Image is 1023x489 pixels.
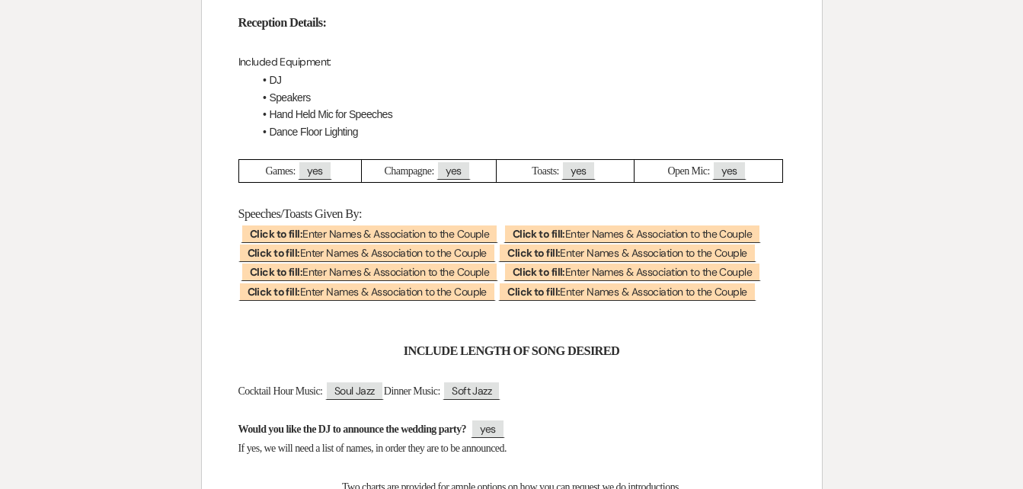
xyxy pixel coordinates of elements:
[238,206,362,221] span: Speeches/Toasts Given By:
[248,285,300,299] b: Click to fill:
[507,285,560,299] b: Click to fill:
[712,161,746,180] span: yes
[250,227,302,241] b: Click to fill:
[384,385,440,397] span: Dinner Music:
[404,344,619,358] strong: INCLUDE LENGTH OF SONG DESIRED
[498,282,756,301] span: Enter Names & Association to the Couple
[254,123,785,140] li: Dance Floor Lighting
[238,15,327,30] strong: Reception Details:
[436,161,470,180] span: yes
[471,419,504,438] span: yes
[325,381,384,400] span: Soul Jazz
[507,246,560,260] b: Click to fill:
[238,53,785,72] p: Included Equipment:
[532,165,559,177] span: Toasts:
[248,246,300,260] b: Click to fill:
[238,423,467,435] strong: Would you like the DJ to announce the wedding party?
[443,381,500,400] span: Soft Jazz
[668,165,710,177] span: Open Mic:
[238,282,496,301] span: Enter Names & Association to the Couple
[385,165,434,177] span: Champagne:
[238,243,496,262] span: Enter Names & Association to the Couple
[250,265,302,279] b: Click to fill:
[498,243,756,262] span: Enter Names & Association to the Couple
[254,89,785,106] li: Speakers
[254,106,785,123] li: Hand Held Mic for Speeches
[513,227,565,241] b: Click to fill:
[513,265,565,279] b: Click to fill:
[241,262,498,281] span: Enter Names & Association to the Couple
[298,161,331,180] span: yes
[504,262,761,281] span: Enter Names & Association to the Couple
[265,165,295,177] span: Games:
[561,161,595,180] span: yes
[241,224,498,243] span: Enter Names & Association to the Couple
[238,385,323,397] span: Cocktail Hour Music:
[238,443,507,454] span: If yes, we will need a list of names, in order they are to be announced.
[504,224,761,243] span: Enter Names & Association to the Couple
[254,72,785,88] li: DJ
